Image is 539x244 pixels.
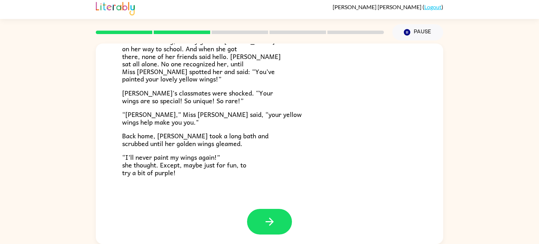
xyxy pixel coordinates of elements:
button: Pause [392,24,443,40]
span: The next morning, nobody greeted [PERSON_NAME] on her way to school. And when she got there, none... [122,36,281,84]
span: Back home, [PERSON_NAME] took a long bath and scrubbed until her golden wings gleamed. [122,131,268,149]
span: [PERSON_NAME] [PERSON_NAME] [333,4,422,10]
span: [PERSON_NAME]'s classmates were shocked. “Your wings are so special! So unique! So rare!” [122,88,273,106]
span: “I’ll never paint my wings again!” she thought. Except, maybe just for fun, to try a bit of purple! [122,152,246,177]
div: ( ) [333,4,443,10]
a: Logout [424,4,441,10]
span: “[PERSON_NAME],” Miss [PERSON_NAME] said, “your yellow wings help make you you." [122,109,302,127]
